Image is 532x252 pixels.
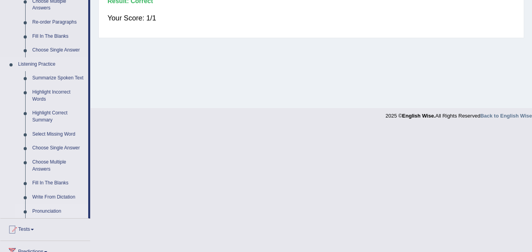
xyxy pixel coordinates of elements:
[0,219,90,238] a: Tests
[29,15,88,29] a: Re-order Paragraphs
[29,176,88,190] a: Fill In The Blanks
[402,113,435,119] strong: English Wise.
[29,155,88,176] a: Choose Multiple Answers
[29,190,88,204] a: Write From Dictation
[29,85,88,106] a: Highlight Incorrect Words
[386,108,532,120] div: 2025 © All Rights Reserved
[108,9,515,28] div: Your Score: 1/1
[15,57,88,72] a: Listening Practice
[29,127,88,142] a: Select Missing Word
[29,29,88,44] a: Fill In The Blanks
[29,141,88,155] a: Choose Single Answer
[29,204,88,219] a: Pronunciation
[29,106,88,127] a: Highlight Correct Summary
[29,43,88,57] a: Choose Single Answer
[29,71,88,85] a: Summarize Spoken Text
[480,113,532,119] a: Back to English Wise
